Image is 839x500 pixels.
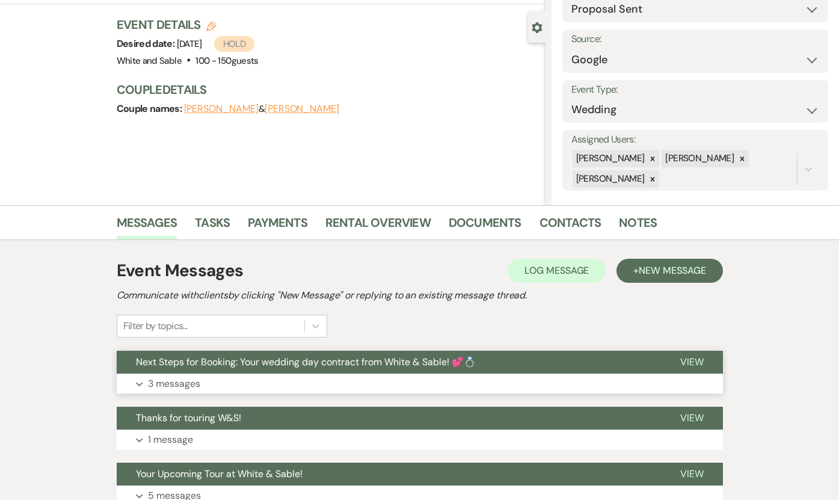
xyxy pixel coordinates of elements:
[117,16,259,33] h3: Event Details
[184,104,259,114] button: [PERSON_NAME]
[148,376,200,392] p: 3 messages
[661,463,723,486] button: View
[117,374,723,394] button: 3 messages
[177,38,255,50] span: [DATE]
[573,150,647,167] div: [PERSON_NAME]
[148,432,193,448] p: 1 message
[117,463,661,486] button: Your Upcoming Tour at White & Sable!
[524,264,589,277] span: Log Message
[571,31,819,48] label: Source:
[117,55,182,67] span: White and Sable
[661,407,723,430] button: View
[661,351,723,374] button: View
[325,213,431,239] a: Rental Overview
[195,213,230,239] a: Tasks
[680,468,704,480] span: View
[248,213,307,239] a: Payments
[573,170,647,188] div: [PERSON_NAME]
[680,356,704,368] span: View
[265,104,339,114] button: [PERSON_NAME]
[117,102,184,115] span: Couple names:
[449,213,521,239] a: Documents
[662,150,736,167] div: [PERSON_NAME]
[619,213,657,239] a: Notes
[117,81,533,98] h3: Couple Details
[136,412,241,424] span: Thanks for touring W&S!
[639,264,705,277] span: New Message
[214,36,254,52] span: Hold
[117,37,177,50] span: Desired date:
[195,55,258,67] span: 100 - 150 guests
[117,213,177,239] a: Messages
[571,131,819,149] label: Assigned Users:
[184,103,339,115] span: &
[136,468,303,480] span: Your Upcoming Tour at White & Sable!
[136,356,476,368] span: Next Steps for Booking: Your wedding day contract from White & Sable! 💕💍
[117,351,661,374] button: Next Steps for Booking: Your wedding day contract from White & Sable! 💕💍
[117,258,244,283] h1: Event Messages
[539,213,601,239] a: Contacts
[508,259,606,283] button: Log Message
[571,81,819,99] label: Event Type:
[532,21,542,32] button: Close lead details
[680,412,704,424] span: View
[117,407,661,430] button: Thanks for touring W&S!
[616,259,722,283] button: +New Message
[123,319,188,333] div: Filter by topics...
[117,430,723,450] button: 1 message
[117,288,723,303] h2: Communicate with clients by clicking "New Message" or replying to an existing message thread.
